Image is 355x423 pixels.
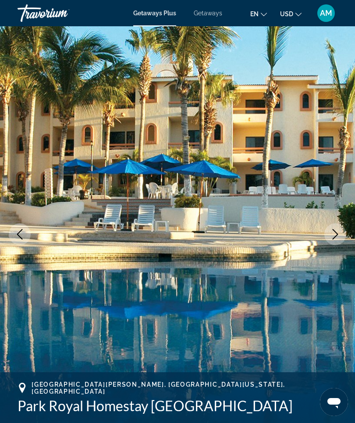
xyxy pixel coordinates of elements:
button: Previous image [9,223,31,245]
span: [GEOGRAPHIC_DATA][PERSON_NAME], [GEOGRAPHIC_DATA][US_STATE], [GEOGRAPHIC_DATA] [32,381,337,395]
button: Change currency [280,7,302,20]
a: Getaways Plus [133,10,176,17]
button: Change language [250,7,267,20]
button: Next image [324,223,346,245]
a: Getaways [194,10,222,17]
span: AM [320,9,332,18]
iframe: Button to launch messaging window [320,388,348,416]
span: USD [280,11,293,18]
button: User Menu [315,4,337,22]
span: en [250,11,259,18]
a: Travorium [18,2,105,25]
h1: Park Royal Homestay [GEOGRAPHIC_DATA] [18,397,337,415]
